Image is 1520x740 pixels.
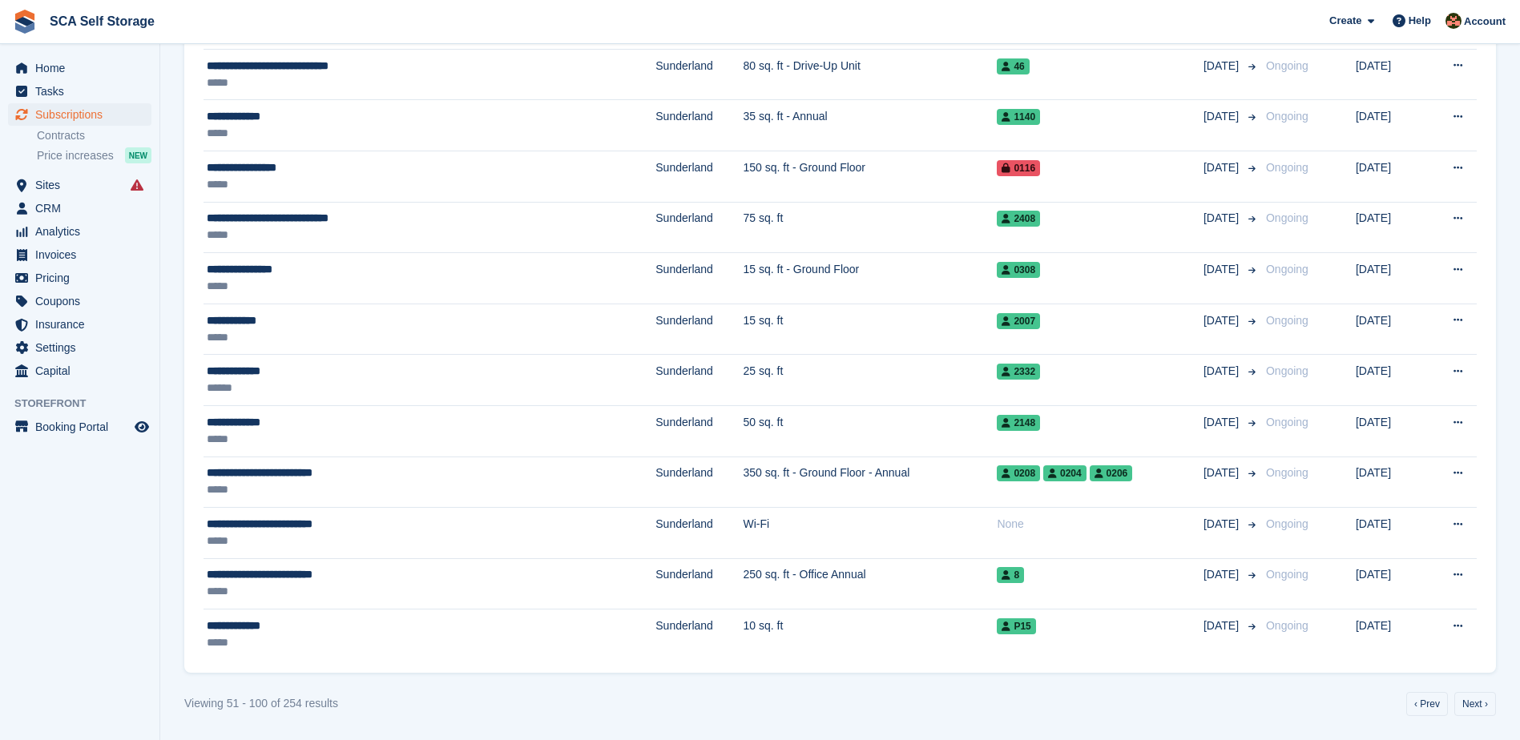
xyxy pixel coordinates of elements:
span: Create [1329,13,1361,29]
td: [DATE] [1356,151,1425,202]
td: Sunderland [655,405,743,456]
a: menu [8,336,151,359]
span: 1140 [997,109,1040,125]
td: 50 sq. ft [744,405,998,456]
a: menu [8,57,151,79]
td: Sunderland [655,151,743,202]
td: 10 sq. ft [744,609,998,660]
span: Ongoing [1266,211,1308,224]
td: [DATE] [1356,304,1425,355]
span: Analytics [35,220,131,243]
span: Ongoing [1266,263,1308,275]
td: [DATE] [1356,456,1425,508]
span: Help [1409,13,1431,29]
span: Pricing [35,267,131,289]
span: 0116 [997,160,1040,176]
td: Sunderland [655,304,743,355]
td: 350 sq. ft - Ground Floor - Annual [744,456,998,508]
span: 2148 [997,415,1040,431]
a: menu [8,174,151,196]
span: 46 [997,58,1029,74]
td: 25 sq. ft [744,355,998,406]
span: Ongoing [1266,568,1308,581]
span: Account [1464,14,1506,30]
span: [DATE] [1204,363,1242,380]
a: Previous [1406,692,1448,716]
a: menu [8,220,151,243]
a: menu [8,267,151,289]
a: Price increases NEW [37,147,151,164]
span: Home [35,57,131,79]
div: NEW [125,147,151,163]
td: Sunderland [655,100,743,151]
a: Next [1454,692,1496,716]
td: Sunderland [655,558,743,609]
span: Ongoing [1266,364,1308,377]
td: Wi-Fi [744,508,998,559]
span: Storefront [14,396,159,412]
span: Price increases [37,148,114,163]
td: [DATE] [1356,49,1425,100]
nav: Pages [1403,692,1499,716]
div: Viewing 51 - 100 of 254 results [184,695,338,712]
td: [DATE] [1356,508,1425,559]
td: Sunderland [655,253,743,304]
span: CRM [35,197,131,219]
td: Sunderland [655,355,743,406]
span: 0204 [1043,465,1087,481]
span: 2332 [997,364,1040,380]
span: Ongoing [1266,59,1308,72]
td: [DATE] [1356,253,1425,304]
span: Coupons [35,290,131,312]
td: [DATE] [1356,100,1425,151]
span: [DATE] [1204,159,1242,176]
a: menu [8,243,151,266]
td: [DATE] [1356,202,1425,253]
td: 35 sq. ft - Annual [744,100,998,151]
span: Subscriptions [35,103,131,126]
img: Sarah Race [1445,13,1462,29]
a: Preview store [132,417,151,436]
td: 150 sq. ft - Ground Floor [744,151,998,202]
span: [DATE] [1204,261,1242,278]
span: [DATE] [1204,312,1242,329]
span: Ongoing [1266,110,1308,123]
span: Ongoing [1266,161,1308,174]
i: Smart entry sync failures have occurred [131,179,143,191]
span: Ongoing [1266,416,1308,428]
td: Sunderland [655,456,743,508]
td: [DATE] [1356,558,1425,609]
a: menu [8,197,151,219]
span: [DATE] [1204,58,1242,74]
td: Sunderland [655,49,743,100]
td: [DATE] [1356,355,1425,406]
span: [DATE] [1204,465,1242,481]
span: [DATE] [1204,108,1242,125]
span: Invoices [35,243,131,266]
a: Contracts [37,128,151,143]
span: Insurance [35,313,131,336]
td: 250 sq. ft - Office Annual [744,558,998,609]
span: Ongoing [1266,314,1308,327]
td: Sunderland [655,508,743,559]
span: Capital [35,360,131,382]
a: menu [8,80,151,103]
span: [DATE] [1204,566,1242,583]
a: menu [8,290,151,312]
span: 0206 [1090,465,1133,481]
span: Ongoing [1266,517,1308,530]
span: 0208 [997,465,1040,481]
span: 2408 [997,211,1040,227]
a: menu [8,103,151,126]
td: 80 sq. ft - Drive-Up Unit [744,49,998,100]
td: [DATE] [1356,609,1425,660]
a: menu [8,416,151,438]
span: [DATE] [1204,516,1242,533]
span: [DATE] [1204,210,1242,227]
span: Settings [35,336,131,359]
img: stora-icon-8386f47178a22dfd0bd8f6a31ec36ba5ce8667c1dd55bd0f319d3a0aa187defe.svg [13,10,37,34]
div: None [997,516,1204,533]
span: [DATE] [1204,414,1242,431]
span: Booking Portal [35,416,131,438]
td: Sunderland [655,609,743,660]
